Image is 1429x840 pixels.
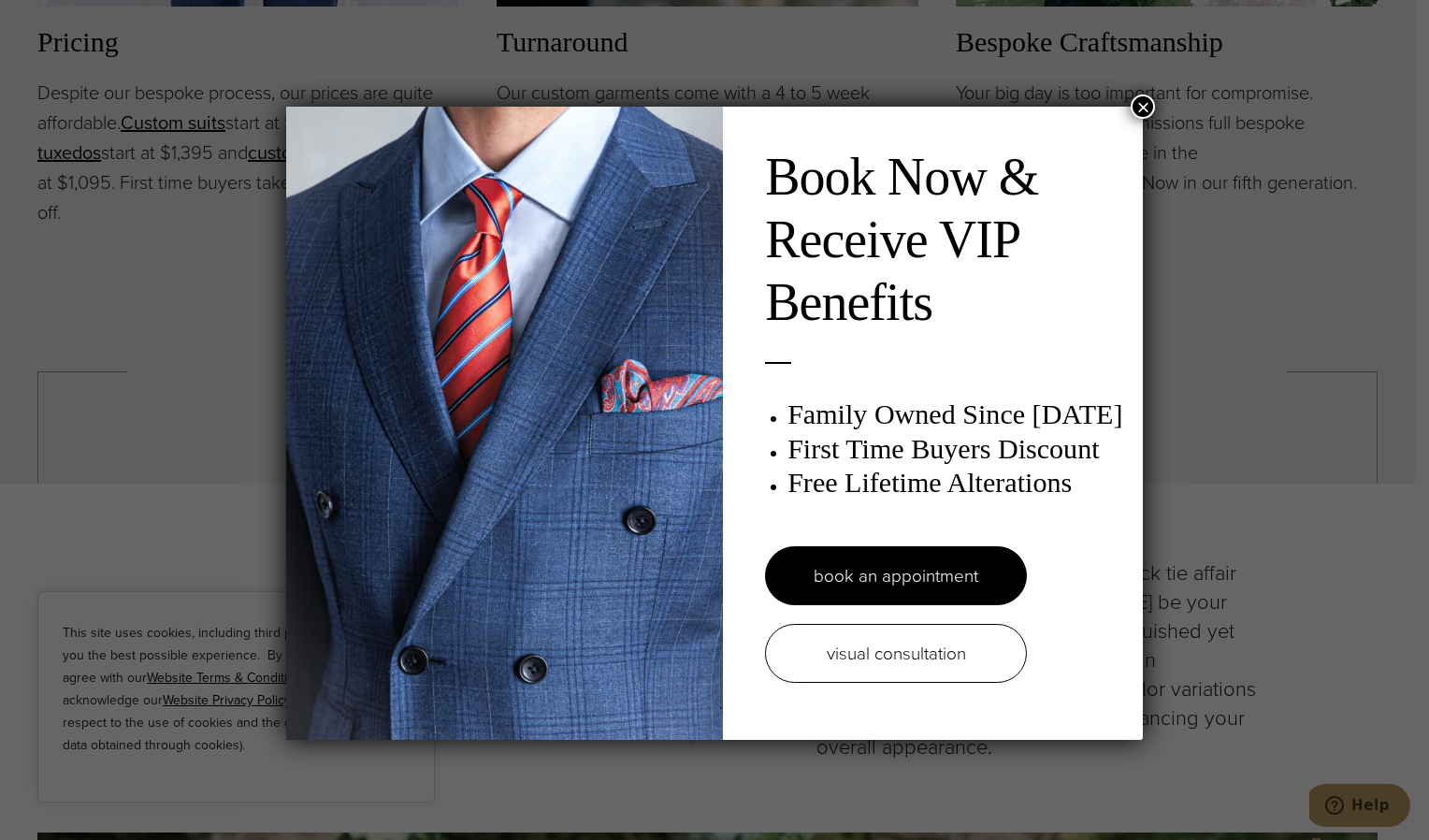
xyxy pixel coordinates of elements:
[1131,94,1155,119] button: Close
[765,624,1027,683] a: visual consultation
[765,146,1124,335] h2: Book Now & Receive VIP Benefits
[787,432,1124,466] h3: First Time Buyers Discount
[787,466,1124,500] h3: Free Lifetime Alterations
[787,398,1124,431] h3: Family Owned Since [DATE]
[765,546,1027,605] a: book an appointment
[42,13,80,30] span: Help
